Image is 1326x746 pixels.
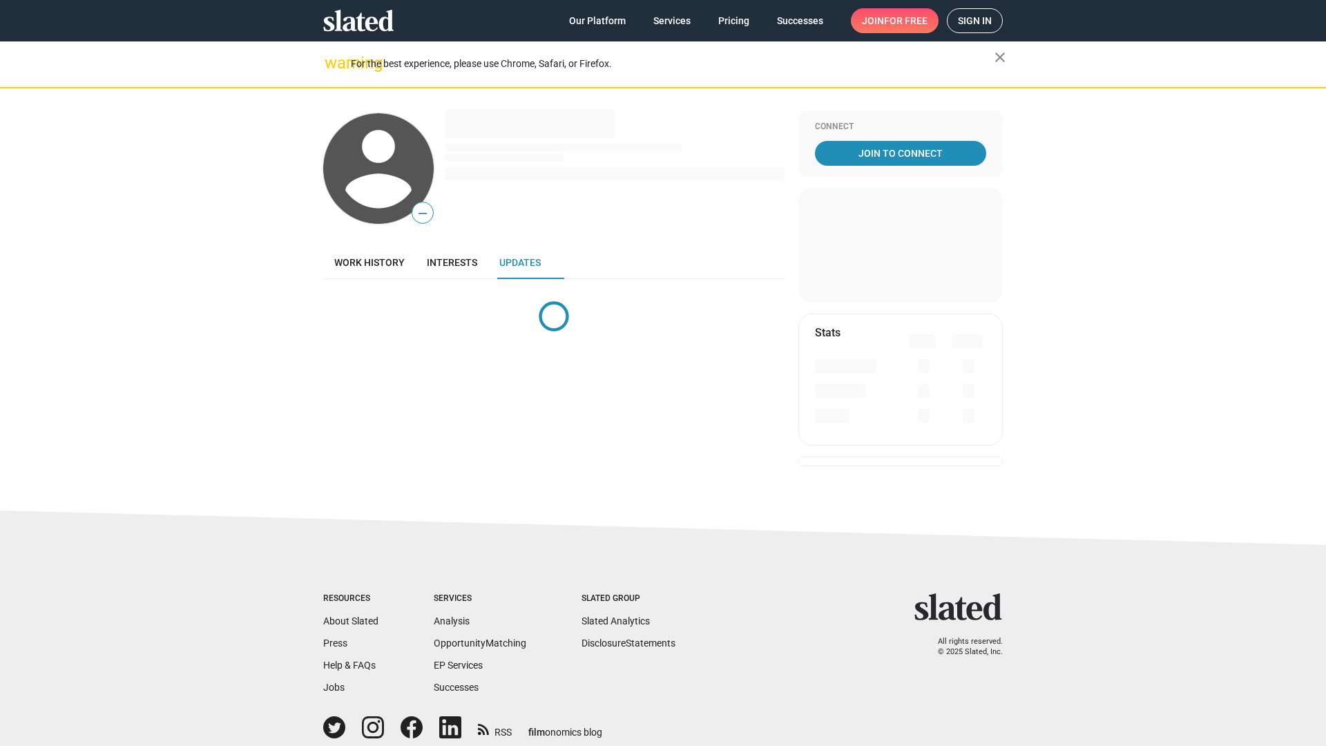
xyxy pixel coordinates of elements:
a: Successes [766,8,834,33]
span: Work history [334,257,405,268]
a: Pricing [707,8,760,33]
a: Sign in [947,8,1003,33]
span: film [528,727,545,738]
a: Updates [488,246,552,279]
a: Joinfor free [851,8,939,33]
a: Interests [416,246,488,279]
div: Resources [323,593,378,604]
a: Our Platform [558,8,637,33]
a: Press [323,638,347,649]
mat-icon: close [992,49,1008,66]
a: Jobs [323,682,345,693]
div: Connect [815,122,986,133]
span: Join To Connect [818,141,983,166]
span: — [412,204,433,222]
div: Services [434,593,526,604]
span: Successes [777,8,823,33]
div: For the best experience, please use Chrome, Safari, or Firefox. [351,55,995,73]
span: Sign in [958,9,992,32]
a: EP Services [434,660,483,671]
p: All rights reserved. © 2025 Slated, Inc. [923,637,1003,657]
span: Services [653,8,691,33]
span: Updates [499,257,541,268]
span: Join [862,8,928,33]
a: RSS [478,718,512,739]
a: Analysis [434,615,470,627]
a: About Slated [323,615,378,627]
mat-icon: warning [325,55,341,71]
span: Interests [427,257,477,268]
a: Help & FAQs [323,660,376,671]
a: Join To Connect [815,141,986,166]
div: Slated Group [582,593,675,604]
span: for free [884,8,928,33]
a: filmonomics blog [528,715,602,739]
span: Our Platform [569,8,626,33]
a: Slated Analytics [582,615,650,627]
a: OpportunityMatching [434,638,526,649]
a: Successes [434,682,479,693]
span: Pricing [718,8,749,33]
a: Services [642,8,702,33]
a: DisclosureStatements [582,638,675,649]
a: Work history [323,246,416,279]
mat-card-title: Stats [815,325,840,340]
